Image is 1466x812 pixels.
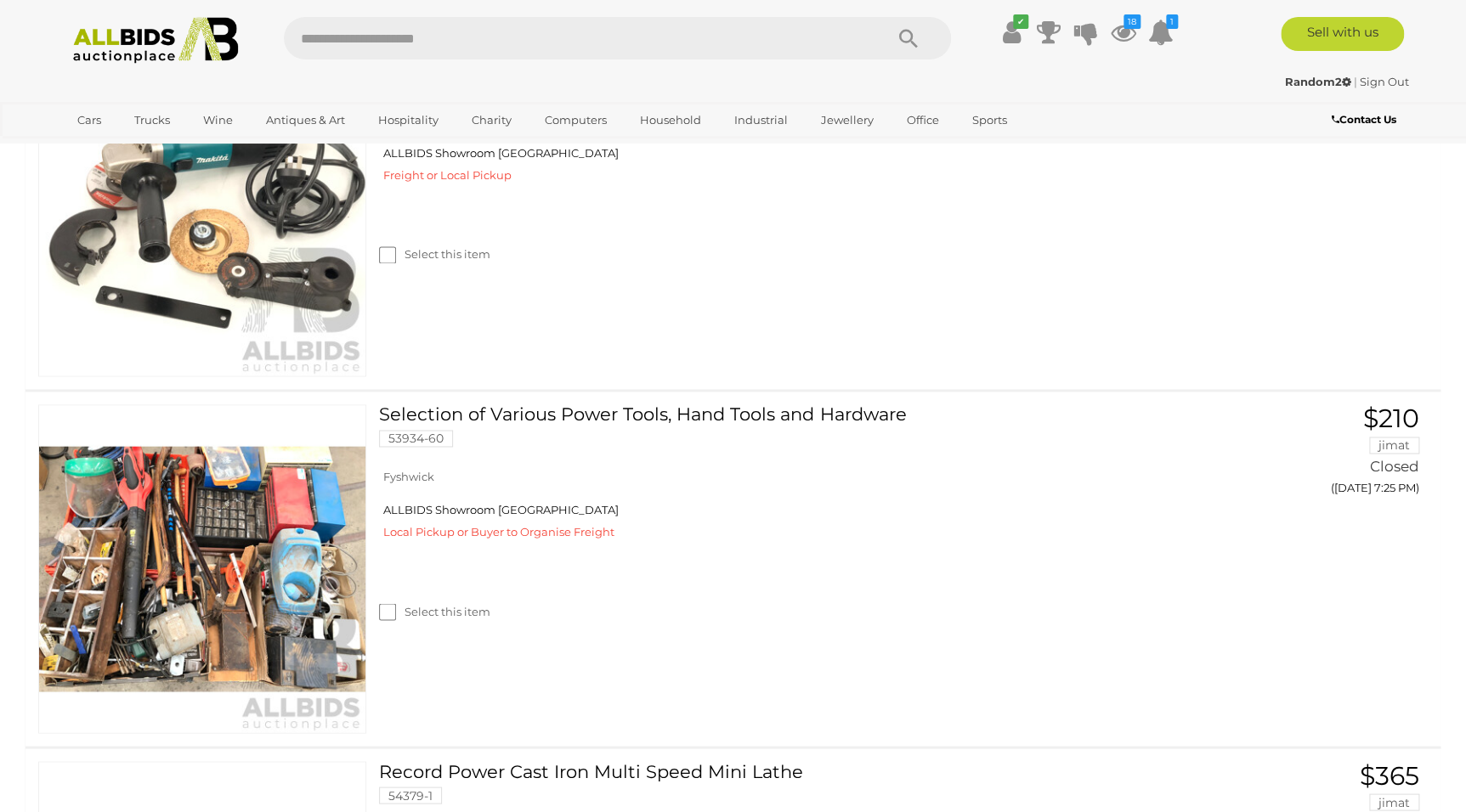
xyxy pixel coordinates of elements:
a: Industrial [723,106,799,134]
i: 1 [1166,14,1178,29]
img: 53934-60a.jpg [39,405,365,731]
a: Cars [66,106,112,134]
a: Household [629,106,712,134]
label: Select this item [379,603,490,619]
a: Antiques & Art [255,106,356,134]
a: Trucks [123,106,181,134]
a: Office [896,106,950,134]
a: Sell with us [1281,17,1404,51]
span: $210 [1363,403,1419,434]
a: 18 [1111,17,1136,48]
img: Allbids.com.au [64,17,248,64]
a: Sports [961,106,1018,134]
a: Jewellery [810,106,885,134]
a: $57 [PERSON_NAME] Closed ([DATE] 7:26 PM) [1218,48,1424,147]
a: 1 [1148,17,1174,48]
i: ✔ [1013,14,1028,29]
a: Wine [192,106,244,134]
strong: Random2 [1285,75,1351,88]
a: Contact Us [1331,110,1400,129]
a: ✔ [999,17,1024,48]
a: Selection of Various Power Tools, Hand Tools and Hardware 53934-60 [392,404,1191,460]
a: Sign Out [1360,75,1409,88]
a: Random2 [1285,75,1354,88]
span: | [1354,75,1357,88]
a: $210 jimat Closed ([DATE] 7:25 PM) [1218,404,1424,503]
a: Charity [461,106,523,134]
label: Select this item [379,246,490,262]
img: 54379-5a.jpg [39,49,365,375]
b: Contact Us [1331,113,1395,126]
a: Hospitality [367,106,450,134]
a: [GEOGRAPHIC_DATA] [66,134,209,162]
i: 18 [1124,14,1141,29]
span: $365 [1360,759,1419,791]
button: Search [866,17,951,59]
a: Computers [534,106,618,134]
